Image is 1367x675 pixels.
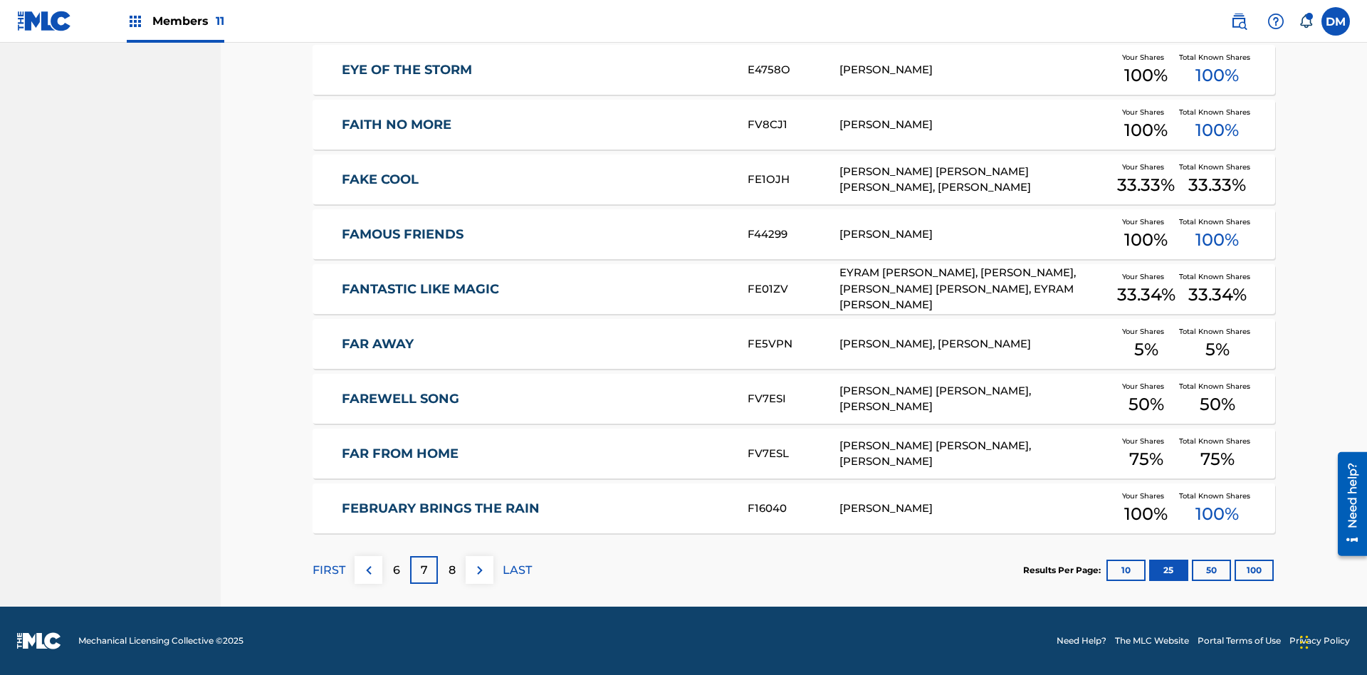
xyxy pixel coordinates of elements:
div: Notifications [1299,14,1313,28]
a: Need Help? [1057,634,1106,647]
a: FAREWELL SONG [342,391,729,407]
div: [PERSON_NAME] [PERSON_NAME], [PERSON_NAME] [839,383,1114,415]
div: [PERSON_NAME] [839,226,1114,243]
div: User Menu [1321,7,1350,36]
img: Top Rightsholders [127,13,144,30]
div: E4758O [748,62,839,78]
span: Total Known Shares [1179,381,1256,392]
button: 50 [1192,560,1231,581]
div: [PERSON_NAME] [839,62,1114,78]
div: Drag [1300,621,1309,664]
div: FE1OJH [748,172,839,188]
img: MLC Logo [17,11,72,31]
div: EYRAM [PERSON_NAME], [PERSON_NAME], [PERSON_NAME] [PERSON_NAME], EYRAM [PERSON_NAME] [839,265,1114,313]
img: help [1267,13,1284,30]
span: 100 % [1124,227,1168,253]
span: Your Shares [1122,216,1170,227]
button: 10 [1106,560,1146,581]
span: Total Known Shares [1179,326,1256,337]
div: Help [1262,7,1290,36]
a: The MLC Website [1115,634,1189,647]
img: logo [17,632,61,649]
span: Total Known Shares [1179,436,1256,446]
span: 11 [216,14,224,28]
a: FAR AWAY [342,336,729,352]
div: [PERSON_NAME] [PERSON_NAME] [PERSON_NAME], [PERSON_NAME] [839,164,1114,196]
div: FE01ZV [748,281,839,298]
span: 75 % [1129,446,1163,472]
div: FV8CJ1 [748,117,839,133]
div: F44299 [748,226,839,243]
div: FE5VPN [748,336,839,352]
span: 33.33 % [1188,172,1246,198]
span: 100 % [1124,63,1168,88]
div: [PERSON_NAME] [839,117,1114,133]
a: FEBRUARY BRINGS THE RAIN [342,501,729,517]
div: [PERSON_NAME] [839,501,1114,517]
p: FIRST [313,562,345,579]
p: Results Per Page: [1023,564,1104,577]
p: LAST [503,562,532,579]
span: Total Known Shares [1179,107,1256,117]
span: 100 % [1124,501,1168,527]
span: Mechanical Licensing Collective © 2025 [78,634,243,647]
a: FAKE COOL [342,172,729,188]
span: 33.34 % [1188,282,1247,308]
span: 100 % [1195,227,1239,253]
span: Your Shares [1122,491,1170,501]
p: 8 [449,562,456,579]
p: 7 [421,562,428,579]
span: Your Shares [1122,107,1170,117]
button: 100 [1235,560,1274,581]
img: right [471,562,488,579]
img: search [1230,13,1247,30]
span: 100 % [1195,501,1239,527]
div: FV7ESL [748,446,839,462]
span: Your Shares [1122,271,1170,282]
a: FAITH NO MORE [342,117,729,133]
span: Your Shares [1122,326,1170,337]
div: [PERSON_NAME] [PERSON_NAME], [PERSON_NAME] [839,438,1114,470]
p: 6 [393,562,400,579]
span: Total Known Shares [1179,52,1256,63]
span: Members [152,13,224,29]
span: 100 % [1195,117,1239,143]
span: 100 % [1124,117,1168,143]
span: Total Known Shares [1179,216,1256,227]
span: Total Known Shares [1179,271,1256,282]
img: left [360,562,377,579]
div: [PERSON_NAME], [PERSON_NAME] [839,336,1114,352]
a: Privacy Policy [1289,634,1350,647]
a: Portal Terms of Use [1198,634,1281,647]
span: 33.33 % [1117,172,1175,198]
div: FV7ESI [748,391,839,407]
span: 100 % [1195,63,1239,88]
a: EYE OF THE STORM [342,62,729,78]
iframe: Chat Widget [1296,607,1367,675]
a: FAMOUS FRIENDS [342,226,729,243]
span: 50 % [1200,392,1235,417]
button: 25 [1149,560,1188,581]
iframe: Resource Center [1327,446,1367,563]
a: FAR FROM HOME [342,446,729,462]
a: FANTASTIC LIKE MAGIC [342,281,729,298]
span: 5 % [1134,337,1158,362]
span: Your Shares [1122,52,1170,63]
span: 33.34 % [1117,282,1175,308]
span: 5 % [1205,337,1230,362]
span: Your Shares [1122,381,1170,392]
span: Total Known Shares [1179,162,1256,172]
span: 75 % [1200,446,1235,472]
a: Public Search [1225,7,1253,36]
span: Your Shares [1122,436,1170,446]
span: Your Shares [1122,162,1170,172]
span: 50 % [1128,392,1164,417]
span: Total Known Shares [1179,491,1256,501]
div: F16040 [748,501,839,517]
